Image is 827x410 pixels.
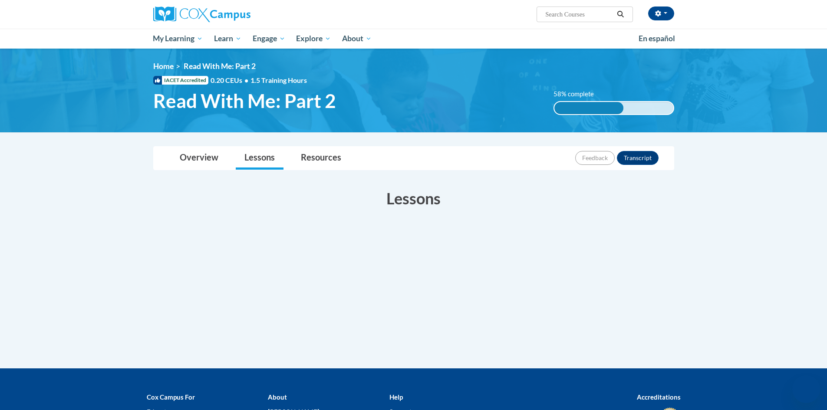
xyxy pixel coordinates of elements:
span: Explore [296,33,331,44]
a: Engage [247,29,291,49]
img: Cox Campus [153,7,250,22]
a: En español [633,30,681,48]
span: • [244,76,248,84]
h3: Lessons [153,187,674,209]
a: Overview [171,147,227,170]
span: En español [639,34,675,43]
button: Account Settings [648,7,674,20]
div: Main menu [140,29,687,49]
a: Lessons [236,147,283,170]
a: My Learning [148,29,209,49]
a: About [336,29,377,49]
span: Engage [253,33,285,44]
span: Learn [214,33,241,44]
div: 58% complete [554,102,623,114]
b: Accreditations [637,393,681,401]
input: Search Courses [544,9,614,20]
b: About [268,393,287,401]
b: Help [389,393,403,401]
span: 0.20 CEUs [211,75,250,85]
label: 58% complete [554,89,603,99]
a: Cox Campus [153,7,318,22]
span: Read With Me: Part 2 [153,89,336,112]
a: Home [153,62,174,71]
span: My Learning [153,33,203,44]
span: Read With Me: Part 2 [184,62,256,71]
a: Learn [208,29,247,49]
a: Explore [290,29,336,49]
b: Cox Campus For [147,393,195,401]
button: Transcript [617,151,659,165]
span: About [342,33,372,44]
iframe: Button to launch messaging window [792,375,820,403]
span: 1.5 Training Hours [250,76,307,84]
button: Search [614,9,627,20]
span: IACET Accredited [153,76,208,85]
button: Feedback [575,151,615,165]
a: Resources [292,147,350,170]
